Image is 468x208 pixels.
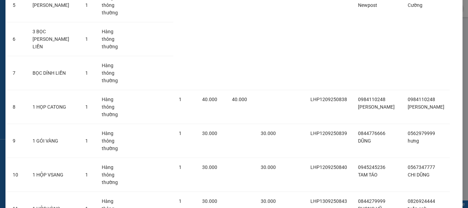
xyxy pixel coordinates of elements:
span: Cường [408,2,422,8]
td: Hàng thông thường [96,90,129,124]
span: 0844776666 [358,131,385,136]
td: 7 [7,56,27,90]
span: 30.000 [261,131,276,136]
td: Hàng thông thường [96,56,129,90]
td: Hàng thông thường [96,124,129,158]
span: 30.000 [261,198,276,204]
td: 6 [7,22,27,56]
span: 1 [85,138,88,144]
span: 0945245236 [358,164,385,170]
span: 40.000 [232,97,247,102]
span: LHP1209250839 [310,131,347,136]
span: 30.000 [202,131,217,136]
span: 1 [85,36,88,42]
span: 0826924444 [408,198,435,204]
td: 1 HỌP CATONG [27,90,80,124]
span: TAM TÁO [358,172,378,178]
td: 3 BỌC [PERSON_NAME] LIỀN [27,22,80,56]
td: 10 [7,158,27,192]
span: CHI DŨNG [408,172,430,178]
td: Hàng thông thường [96,22,129,56]
span: hưng [408,138,419,144]
span: LHP1309250843 [310,198,347,204]
span: LHP1209250838 [310,97,347,102]
span: [PERSON_NAME] [358,104,395,110]
td: BỌC DÍNH LIỀN [27,56,80,90]
span: 1 [179,198,182,204]
td: 1 GÓI VÀNG [27,124,80,158]
span: [PERSON_NAME] [408,104,444,110]
td: Hàng thông thường [96,158,129,192]
span: 1 [85,70,88,76]
span: 0567347777 [408,164,435,170]
td: 8 [7,90,27,124]
td: 9 [7,124,27,158]
span: 0984110248 [408,97,435,102]
span: 1 [179,164,182,170]
span: 0984110248 [358,97,385,102]
td: 1 HỘP VSANG [27,158,80,192]
span: 30.000 [202,198,217,204]
span: 30.000 [261,164,276,170]
span: 1 [179,97,182,102]
span: 30.000 [202,164,217,170]
span: 0844279999 [358,198,385,204]
span: 1 [85,2,88,8]
span: 1 [85,104,88,110]
span: DŨNG [358,138,371,144]
span: LHP1209250840 [310,164,347,170]
span: 1 [179,131,182,136]
span: 0562979999 [408,131,435,136]
span: Newpost [358,2,377,8]
span: 40.000 [202,97,217,102]
span: 1 [85,172,88,178]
